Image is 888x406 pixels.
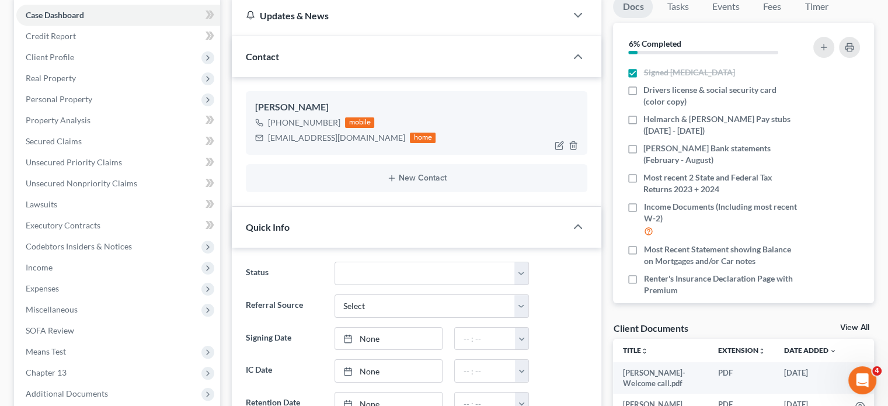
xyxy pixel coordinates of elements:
[26,367,67,377] span: Chapter 13
[26,199,57,209] span: Lawsuits
[613,362,709,394] td: [PERSON_NAME]-Welcome call.pdf
[410,133,436,143] div: home
[26,241,132,251] span: Codebtors Insiders & Notices
[455,328,516,350] input: -- : --
[26,283,59,293] span: Expenses
[246,221,290,233] span: Quick Info
[268,132,405,144] div: [EMAIL_ADDRESS][DOMAIN_NAME]
[718,346,765,355] a: Extensionunfold_more
[840,324,869,332] a: View All
[16,131,220,152] a: Secured Claims
[255,100,578,114] div: [PERSON_NAME]
[643,67,734,78] span: Signed [MEDICAL_DATA]
[643,273,799,296] span: Renter's Insurance Declaration Page with Premium
[848,366,876,394] iframe: Intercom live chat
[613,322,688,334] div: Client Documents
[643,302,799,337] span: Insurance Declaration Page with Premium for All Vehicles (You need to insure your vehicle ASAP)
[628,39,681,48] strong: 6% Completed
[709,362,775,394] td: PDF
[26,220,100,230] span: Executory Contracts
[16,320,220,341] a: SOFA Review
[26,325,74,335] span: SOFA Review
[775,362,846,394] td: [DATE]
[240,327,328,351] label: Signing Date
[26,136,82,146] span: Secured Claims
[26,73,76,83] span: Real Property
[26,115,90,125] span: Property Analysis
[26,94,92,104] span: Personal Property
[643,143,799,166] span: [PERSON_NAME] Bank statements (February - August)
[830,348,837,355] i: expand_more
[26,346,66,356] span: Means Test
[26,178,137,188] span: Unsecured Nonpriority Claims
[26,157,122,167] span: Unsecured Priority Claims
[16,110,220,131] a: Property Analysis
[16,194,220,215] a: Lawsuits
[455,360,516,382] input: -- : --
[643,244,799,267] span: Most Recent Statement showing Balance on Mortgages and/or Car notes
[758,348,765,355] i: unfold_more
[622,346,647,355] a: Titleunfold_more
[255,173,578,183] button: New Contact
[335,328,443,350] a: None
[16,26,220,47] a: Credit Report
[26,388,108,398] span: Additional Documents
[640,348,647,355] i: unfold_more
[643,201,799,224] span: Income Documents (Including most recent W-2)
[872,366,882,376] span: 4
[26,52,74,62] span: Client Profile
[26,262,53,272] span: Income
[335,360,443,382] a: None
[643,172,799,195] span: Most recent 2 State and Federal Tax Returns 2023 + 2024
[246,51,279,62] span: Contact
[643,113,799,137] span: Helmarch & [PERSON_NAME] Pay stubs ([DATE] - [DATE])
[26,10,84,20] span: Case Dashboard
[345,117,374,128] div: mobile
[240,262,328,285] label: Status
[26,304,78,314] span: Miscellaneous
[240,359,328,383] label: IC Date
[784,346,837,355] a: Date Added expand_more
[643,84,799,107] span: Drivers license & social security card (color copy)
[16,215,220,236] a: Executory Contracts
[246,9,552,22] div: Updates & News
[16,5,220,26] a: Case Dashboard
[16,152,220,173] a: Unsecured Priority Claims
[268,117,340,129] div: [PHONE_NUMBER]
[26,31,76,41] span: Credit Report
[240,294,328,318] label: Referral Source
[16,173,220,194] a: Unsecured Nonpriority Claims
